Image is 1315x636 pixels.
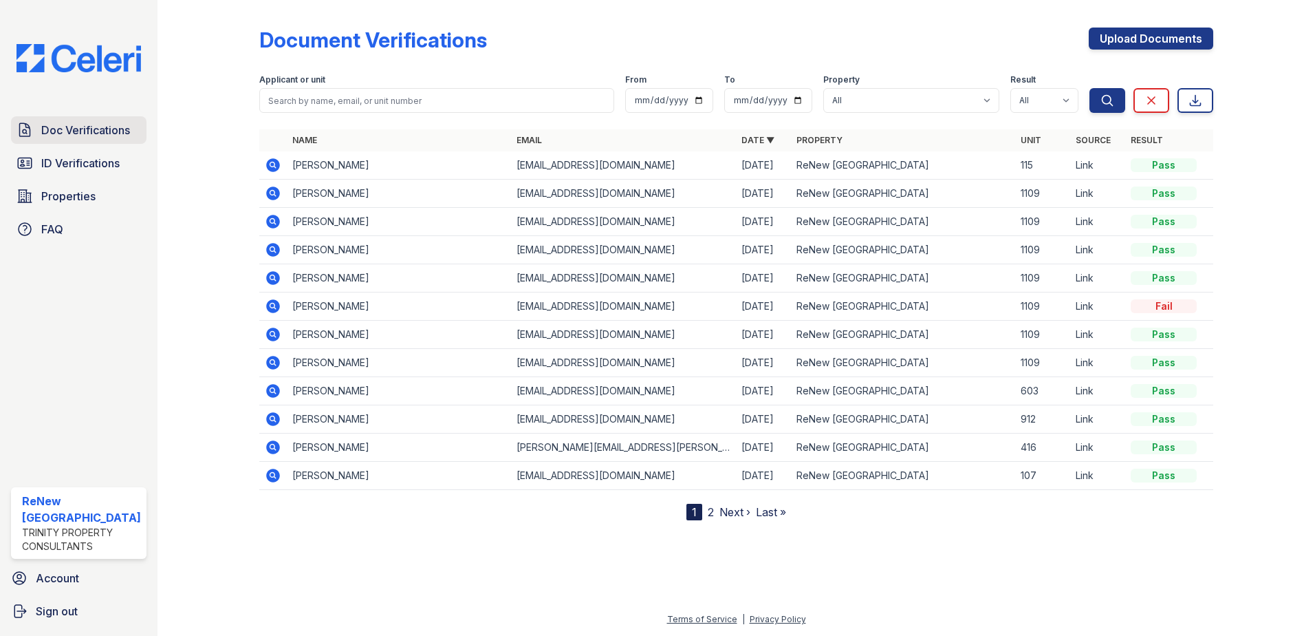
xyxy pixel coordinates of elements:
[511,151,736,180] td: [EMAIL_ADDRESS][DOMAIN_NAME]
[791,321,1016,349] td: ReNew [GEOGRAPHIC_DATA]
[1015,180,1070,208] td: 1109
[287,264,512,293] td: [PERSON_NAME]
[1015,151,1070,180] td: 115
[736,462,791,490] td: [DATE]
[724,74,735,85] label: To
[1070,377,1125,405] td: Link
[791,462,1016,490] td: ReNew [GEOGRAPHIC_DATA]
[1015,321,1070,349] td: 1109
[686,504,702,520] div: 1
[1015,236,1070,264] td: 1109
[1131,299,1197,313] div: Fail
[823,74,860,85] label: Property
[625,74,646,85] label: From
[667,614,737,624] a: Terms of Service
[287,208,512,236] td: [PERSON_NAME]
[1015,293,1070,321] td: 1109
[1015,208,1070,236] td: 1109
[41,188,96,204] span: Properties
[1131,243,1197,257] div: Pass
[791,377,1016,405] td: ReNew [GEOGRAPHIC_DATA]
[1015,405,1070,434] td: 912
[287,405,512,434] td: [PERSON_NAME]
[1070,405,1125,434] td: Link
[1089,28,1213,50] a: Upload Documents
[1015,434,1070,462] td: 416
[1070,180,1125,208] td: Link
[736,208,791,236] td: [DATE]
[736,151,791,180] td: [DATE]
[1070,462,1125,490] td: Link
[1015,462,1070,490] td: 107
[511,264,736,293] td: [EMAIL_ADDRESS][DOMAIN_NAME]
[736,349,791,377] td: [DATE]
[736,377,791,405] td: [DATE]
[287,349,512,377] td: [PERSON_NAME]
[287,151,512,180] td: [PERSON_NAME]
[750,614,806,624] a: Privacy Policy
[736,434,791,462] td: [DATE]
[1131,412,1197,426] div: Pass
[791,151,1016,180] td: ReNew [GEOGRAPHIC_DATA]
[41,122,130,138] span: Doc Verifications
[22,493,141,526] div: ReNew [GEOGRAPHIC_DATA]
[511,349,736,377] td: [EMAIL_ADDRESS][DOMAIN_NAME]
[41,221,63,237] span: FAQ
[36,603,78,619] span: Sign out
[22,526,141,553] div: Trinity Property Consultants
[1131,356,1197,370] div: Pass
[1070,208,1125,236] td: Link
[287,321,512,349] td: [PERSON_NAME]
[6,44,152,72] img: CE_Logo_Blue-a8612792a0a2168367f1c8372b55b34899dd931a85d93a1a3d3e32e68fde9ad4.png
[511,405,736,434] td: [EMAIL_ADDRESS][DOMAIN_NAME]
[791,349,1016,377] td: ReNew [GEOGRAPHIC_DATA]
[1070,236,1125,264] td: Link
[796,135,843,145] a: Property
[736,405,791,434] td: [DATE]
[287,377,512,405] td: [PERSON_NAME]
[1070,151,1125,180] td: Link
[1070,321,1125,349] td: Link
[791,434,1016,462] td: ReNew [GEOGRAPHIC_DATA]
[287,434,512,462] td: [PERSON_NAME]
[791,236,1016,264] td: ReNew [GEOGRAPHIC_DATA]
[1131,328,1197,341] div: Pass
[1015,377,1070,405] td: 603
[511,321,736,349] td: [EMAIL_ADDRESS][DOMAIN_NAME]
[11,182,146,210] a: Properties
[708,505,714,519] a: 2
[791,405,1016,434] td: ReNew [GEOGRAPHIC_DATA]
[791,264,1016,293] td: ReNew [GEOGRAPHIC_DATA]
[292,135,317,145] a: Name
[791,180,1016,208] td: ReNew [GEOGRAPHIC_DATA]
[6,597,152,625] a: Sign out
[1076,135,1111,145] a: Source
[1131,158,1197,172] div: Pass
[259,28,487,52] div: Document Verifications
[287,236,512,264] td: [PERSON_NAME]
[736,293,791,321] td: [DATE]
[1070,434,1125,462] td: Link
[1131,469,1197,483] div: Pass
[1131,271,1197,285] div: Pass
[6,564,152,592] a: Account
[1131,441,1197,454] div: Pass
[287,180,512,208] td: [PERSON_NAME]
[511,434,736,462] td: [PERSON_NAME][EMAIL_ADDRESS][PERSON_NAME][DOMAIN_NAME]
[517,135,542,145] a: Email
[736,236,791,264] td: [DATE]
[736,321,791,349] td: [DATE]
[511,293,736,321] td: [EMAIL_ADDRESS][DOMAIN_NAME]
[1015,264,1070,293] td: 1109
[741,135,774,145] a: Date ▼
[287,293,512,321] td: [PERSON_NAME]
[259,88,615,113] input: Search by name, email, or unit number
[1070,264,1125,293] td: Link
[719,505,750,519] a: Next ›
[11,116,146,144] a: Doc Verifications
[1015,349,1070,377] td: 1109
[511,180,736,208] td: [EMAIL_ADDRESS][DOMAIN_NAME]
[259,74,325,85] label: Applicant or unit
[1070,349,1125,377] td: Link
